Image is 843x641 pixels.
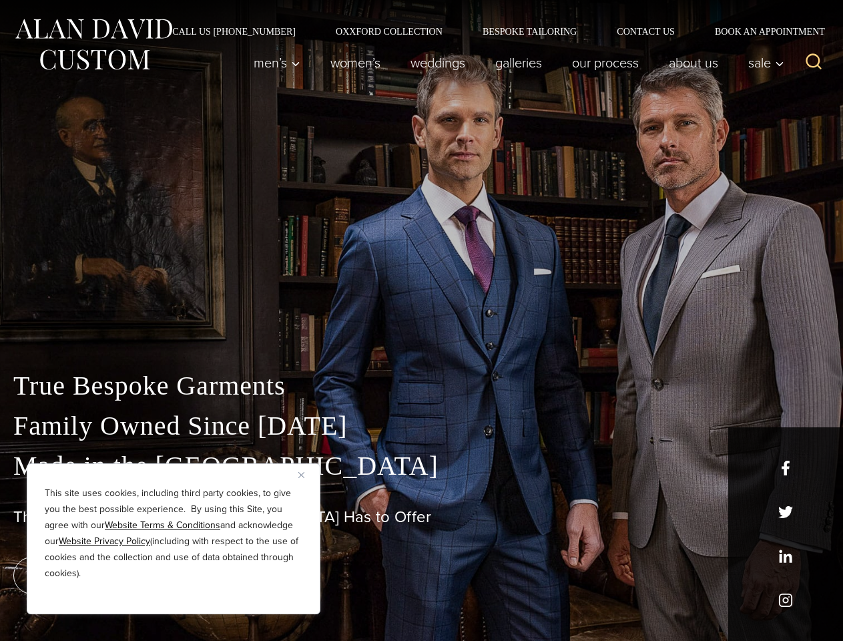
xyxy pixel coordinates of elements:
nav: Secondary Navigation [152,27,830,36]
a: Galleries [481,49,557,76]
a: Oxxford Collection [316,27,463,36]
a: Website Privacy Policy [59,534,150,548]
a: book an appointment [13,557,200,594]
button: Close [298,467,314,483]
p: True Bespoke Garments Family Owned Since [DATE] Made in the [GEOGRAPHIC_DATA] [13,366,830,486]
a: weddings [396,49,481,76]
a: Our Process [557,49,654,76]
a: Women’s [316,49,396,76]
h1: The Best Custom Suits [GEOGRAPHIC_DATA] Has to Offer [13,507,830,527]
p: This site uses cookies, including third party cookies, to give you the best possible experience. ... [45,485,302,582]
img: Alan David Custom [13,15,174,74]
a: Book an Appointment [695,27,830,36]
a: Contact Us [597,27,695,36]
a: About Us [654,49,734,76]
nav: Primary Navigation [239,49,792,76]
span: Men’s [254,56,300,69]
img: Close [298,472,304,478]
span: Sale [748,56,784,69]
a: Website Terms & Conditions [105,518,220,532]
button: View Search Form [798,47,830,79]
a: Call Us [PHONE_NUMBER] [152,27,316,36]
a: Bespoke Tailoring [463,27,597,36]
